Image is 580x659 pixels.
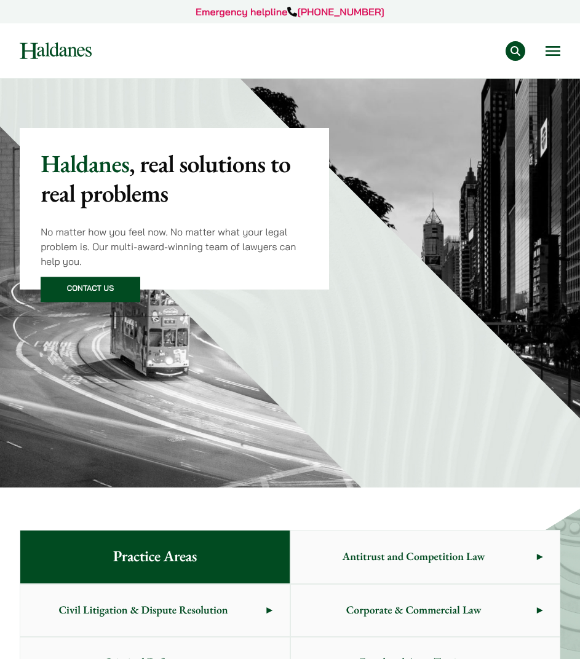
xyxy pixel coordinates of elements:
span: Civil Litigation & Dispute Resolution [20,585,266,636]
span: Antitrust and Competition Law [291,531,537,583]
a: Contact Us [41,277,140,302]
a: Antitrust and Competition Law [291,531,560,584]
a: Emergency helpline[PHONE_NUMBER] [196,6,384,18]
p: Haldanes [41,149,308,208]
a: Corporate & Commercial Law [291,585,560,636]
button: Search [506,41,525,61]
span: Practice Areas [95,531,214,584]
span: Corporate & Commercial Law [291,585,537,636]
mark: , real solutions to real problems [41,148,290,209]
a: Civil Litigation & Dispute Resolution [20,585,290,636]
p: No matter how you feel now. No matter what your legal problem is. Our multi-award-winning team of... [41,224,308,269]
button: Open menu [546,46,560,56]
img: Logo of Haldanes [20,42,92,59]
